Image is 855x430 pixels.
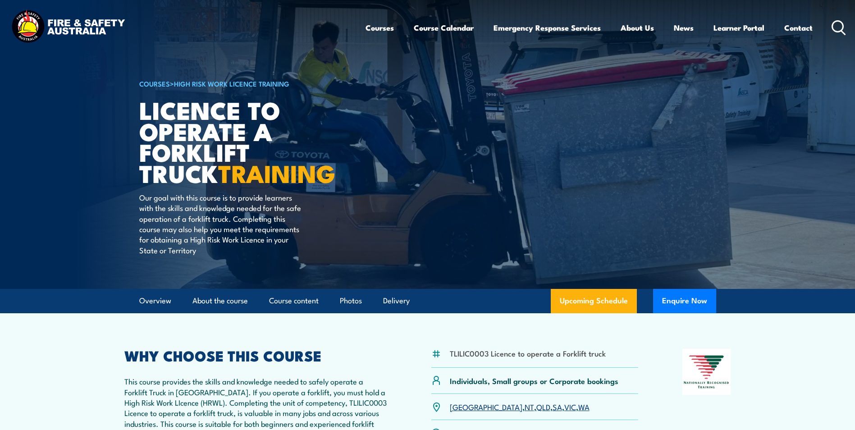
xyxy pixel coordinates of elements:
[414,16,474,40] a: Course Calendar
[139,78,170,88] a: COURSES
[450,402,590,412] p: , , , , ,
[713,16,764,40] a: Learner Portal
[564,401,576,412] a: VIC
[139,192,304,255] p: Our goal with this course is to provide learners with the skills and knowledge needed for the saf...
[674,16,694,40] a: News
[139,99,362,183] h1: Licence to operate a forklift truck
[450,375,618,386] p: Individuals, Small groups or Corporate bookings
[383,289,410,313] a: Delivery
[192,289,248,313] a: About the course
[269,289,319,313] a: Course content
[494,16,601,40] a: Emergency Response Services
[551,289,637,313] a: Upcoming Schedule
[174,78,289,88] a: High Risk Work Licence Training
[536,401,550,412] a: QLD
[450,348,606,358] li: TLILIC0003 Licence to operate a Forklift truck
[682,349,731,395] img: Nationally Recognised Training logo.
[366,16,394,40] a: Courses
[139,78,362,89] h6: >
[525,401,534,412] a: NT
[784,16,813,40] a: Contact
[340,289,362,313] a: Photos
[578,401,590,412] a: WA
[621,16,654,40] a: About Us
[139,289,171,313] a: Overview
[218,154,335,191] strong: TRAINING
[124,349,388,361] h2: WHY CHOOSE THIS COURSE
[450,401,522,412] a: [GEOGRAPHIC_DATA]
[553,401,562,412] a: SA
[653,289,716,313] button: Enquire Now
